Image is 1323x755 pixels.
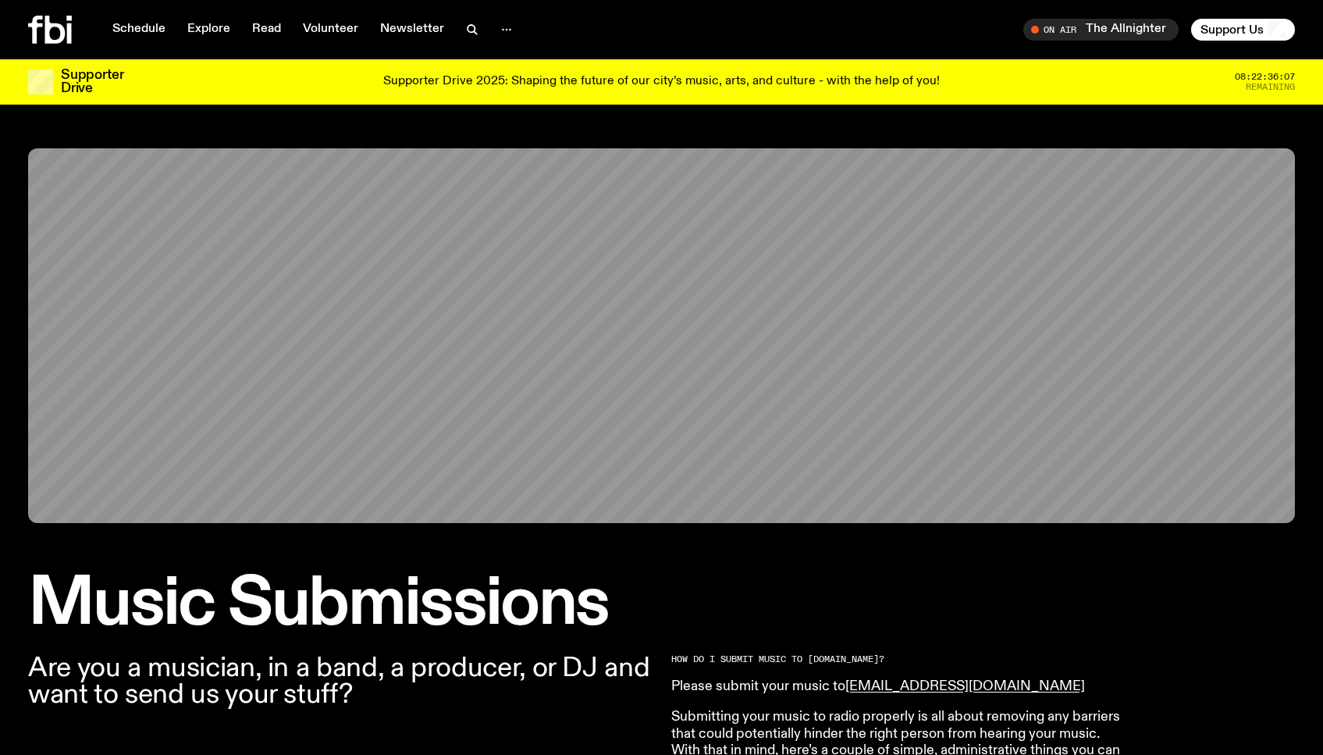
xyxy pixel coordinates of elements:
[293,19,368,41] a: Volunteer
[28,655,653,708] p: Are you a musician, in a band, a producer, or DJ and want to send us your stuff?
[1023,19,1179,41] button: On AirThe Allnighter
[845,679,1085,693] a: [EMAIL_ADDRESS][DOMAIN_NAME]
[28,573,1295,636] h1: Music Submissions
[671,655,1121,664] h2: HOW DO I SUBMIT MUSIC TO [DOMAIN_NAME]?
[1246,83,1295,91] span: Remaining
[61,69,123,95] h3: Supporter Drive
[383,75,940,89] p: Supporter Drive 2025: Shaping the future of our city’s music, arts, and culture - with the help o...
[103,19,175,41] a: Schedule
[178,19,240,41] a: Explore
[1235,73,1295,81] span: 08:22:36:07
[371,19,453,41] a: Newsletter
[1200,23,1264,37] span: Support Us
[243,19,290,41] a: Read
[1191,19,1295,41] button: Support Us
[671,678,1121,696] p: Please submit your music to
